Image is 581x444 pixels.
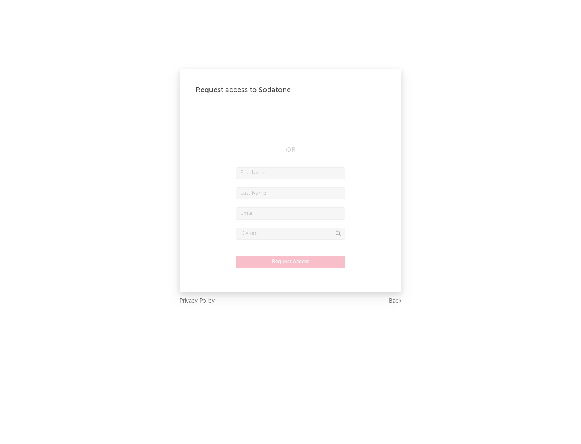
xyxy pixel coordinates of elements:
input: Division [236,228,345,240]
button: Request Access [236,256,345,268]
input: Email [236,207,345,220]
input: First Name [236,167,345,179]
a: Privacy Policy [180,296,215,306]
div: OR [236,145,345,155]
div: Request access to Sodatone [196,85,385,95]
input: Last Name [236,187,345,199]
a: Back [389,296,401,306]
